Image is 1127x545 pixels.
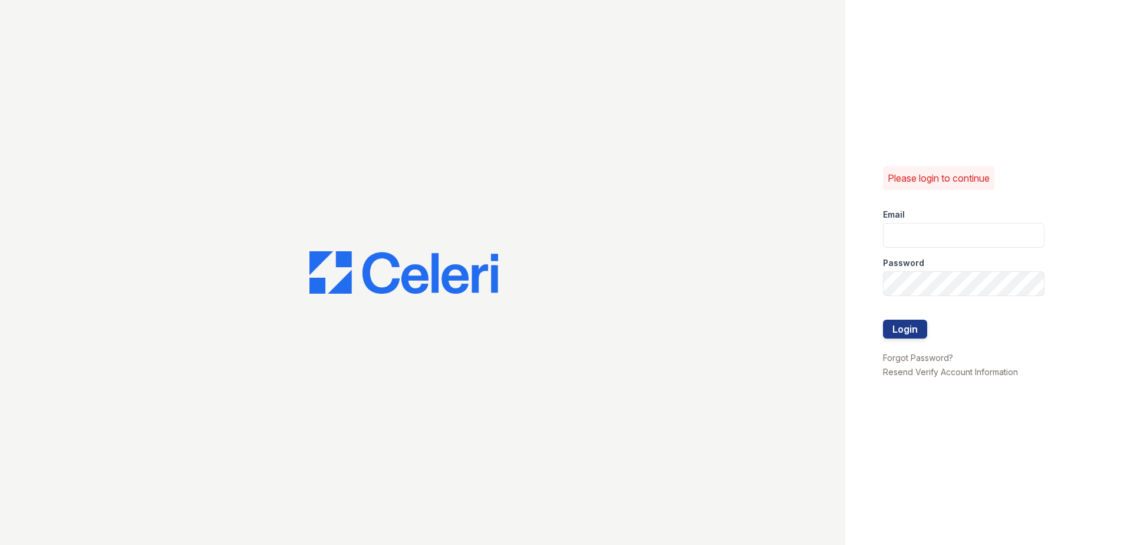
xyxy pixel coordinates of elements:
a: Resend Verify Account Information [883,367,1018,377]
label: Password [883,257,924,269]
a: Forgot Password? [883,353,953,363]
p: Please login to continue [888,171,990,185]
img: CE_Logo_Blue-a8612792a0a2168367f1c8372b55b34899dd931a85d93a1a3d3e32e68fde9ad4.png [309,251,498,294]
button: Login [883,320,927,339]
label: Email [883,209,905,221]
